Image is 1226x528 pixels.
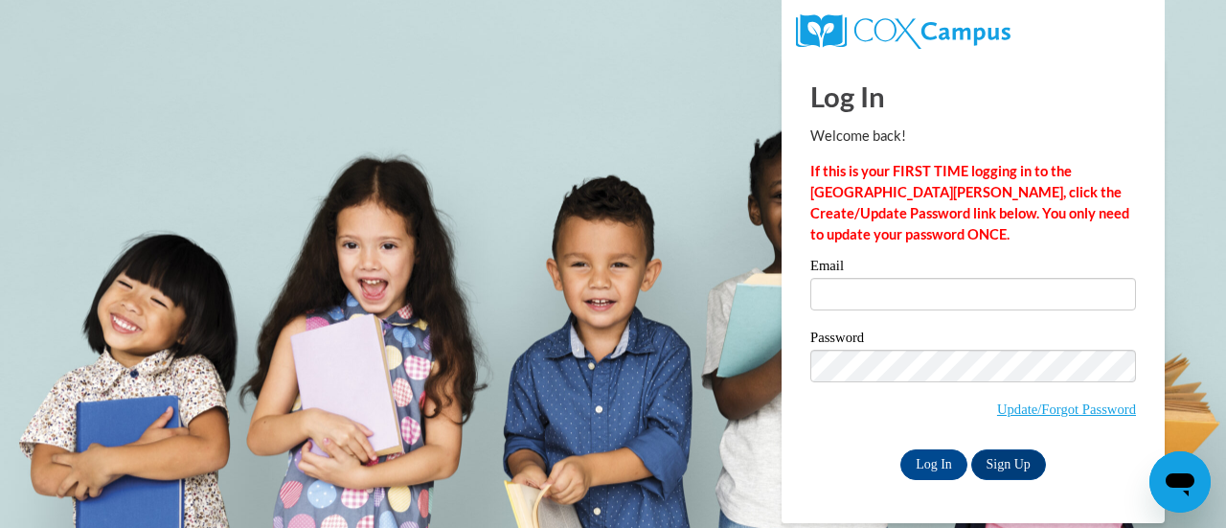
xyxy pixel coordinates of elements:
[810,331,1136,350] label: Password
[810,259,1136,278] label: Email
[810,77,1136,116] h1: Log In
[971,449,1046,480] a: Sign Up
[796,14,1010,49] img: COX Campus
[810,126,1136,147] p: Welcome back!
[1149,451,1211,513] iframe: Button to launch messaging window
[900,449,967,480] input: Log In
[810,163,1129,242] strong: If this is your FIRST TIME logging in to the [GEOGRAPHIC_DATA][PERSON_NAME], click the Create/Upd...
[997,402,1136,417] a: Update/Forgot Password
